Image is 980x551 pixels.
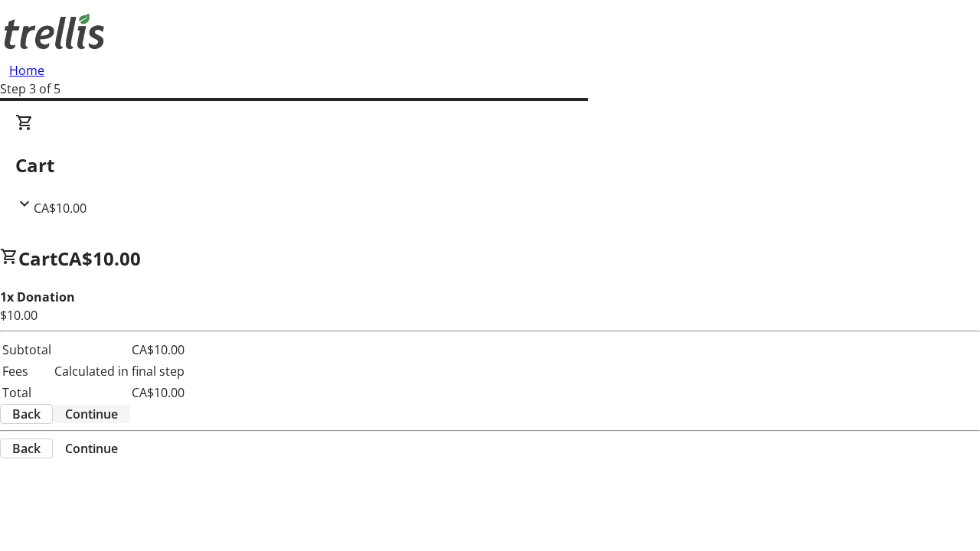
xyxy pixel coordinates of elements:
[2,361,52,381] td: Fees
[2,340,52,360] td: Subtotal
[12,439,41,458] span: Back
[65,439,118,458] span: Continue
[12,405,41,423] span: Back
[65,405,118,423] span: Continue
[15,152,965,179] h2: Cart
[54,361,185,381] td: Calculated in final step
[53,405,130,423] button: Continue
[18,246,57,271] span: Cart
[15,113,965,217] div: CartCA$10.00
[54,340,185,360] td: CA$10.00
[2,383,52,403] td: Total
[57,246,141,271] span: CA$10.00
[34,200,87,217] span: CA$10.00
[53,439,130,458] button: Continue
[54,383,185,403] td: CA$10.00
